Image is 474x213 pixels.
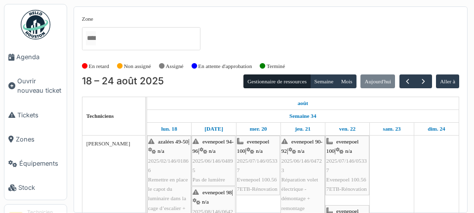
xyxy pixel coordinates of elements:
[21,10,50,39] img: Badge_color-CXgf-gQk.svg
[281,139,322,154] span: evenepoel 90-92
[237,139,270,154] span: evenepoel 100
[360,74,395,88] button: Aujourd'hui
[281,158,322,173] span: 2025/06/146/04723
[202,189,232,195] span: evenepoel 98
[326,158,367,173] span: 2025/07/146/05337
[18,183,63,192] span: Stock
[16,52,63,62] span: Agenda
[237,158,277,173] span: 2025/07/146/05337
[4,176,67,200] a: Stock
[326,137,368,194] div: |
[287,110,318,122] a: Semaine 34
[345,148,352,154] span: n/a
[82,75,164,87] h2: 18 – 24 août 2025
[16,135,63,144] span: Zones
[237,137,279,194] div: |
[158,139,188,144] span: azalées 49-50
[202,199,209,205] span: n/a
[4,103,67,127] a: Tickets
[281,137,324,213] div: |
[4,45,67,69] a: Agenda
[198,62,252,71] label: En attente d'approbation
[425,123,447,135] a: 24 août 2025
[436,74,459,88] button: Aller à
[193,158,233,173] span: 2025/06/146/04895
[89,62,109,71] label: En retard
[381,123,403,135] a: 23 août 2025
[158,148,164,154] span: n/a
[326,177,367,192] span: Evenepoel 100.56 7ETB-Rénovation
[256,148,263,154] span: n/a
[281,177,318,211] span: Réparation volet électrique - démontage + remontage
[243,74,311,88] button: Gestionnaire de ressources
[193,177,225,182] span: Pas de lumière
[399,74,416,89] button: Précédent
[292,123,313,135] a: 21 août 2025
[86,31,96,45] input: Tous
[166,62,184,71] label: Assigné
[209,148,216,154] span: n/a
[86,141,130,146] span: [PERSON_NAME]
[202,123,226,135] a: 19 août 2025
[19,159,63,168] span: Équipements
[124,62,151,71] label: Non assigné
[148,158,189,173] span: 2025/02/146/01866
[4,69,67,103] a: Ouvrir nouveau ticket
[337,74,356,88] button: Mois
[415,74,432,89] button: Suivant
[237,177,277,192] span: Evenepoel 100.56 7ETB-Rénovation
[158,123,179,135] a: 18 août 2025
[267,62,285,71] label: Terminé
[247,123,270,135] a: 20 août 2025
[295,97,311,109] a: 18 août 2025
[193,137,235,184] div: |
[4,127,67,151] a: Zones
[337,123,358,135] a: 22 août 2025
[86,113,114,119] span: Techniciens
[17,110,63,120] span: Tickets
[193,139,234,154] span: evenepoel 94-96
[310,74,337,88] button: Semaine
[326,139,359,154] span: evenepoel 100
[4,151,67,176] a: Équipements
[17,76,63,95] span: Ouvrir nouveau ticket
[82,15,93,23] label: Zone
[298,148,305,154] span: n/a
